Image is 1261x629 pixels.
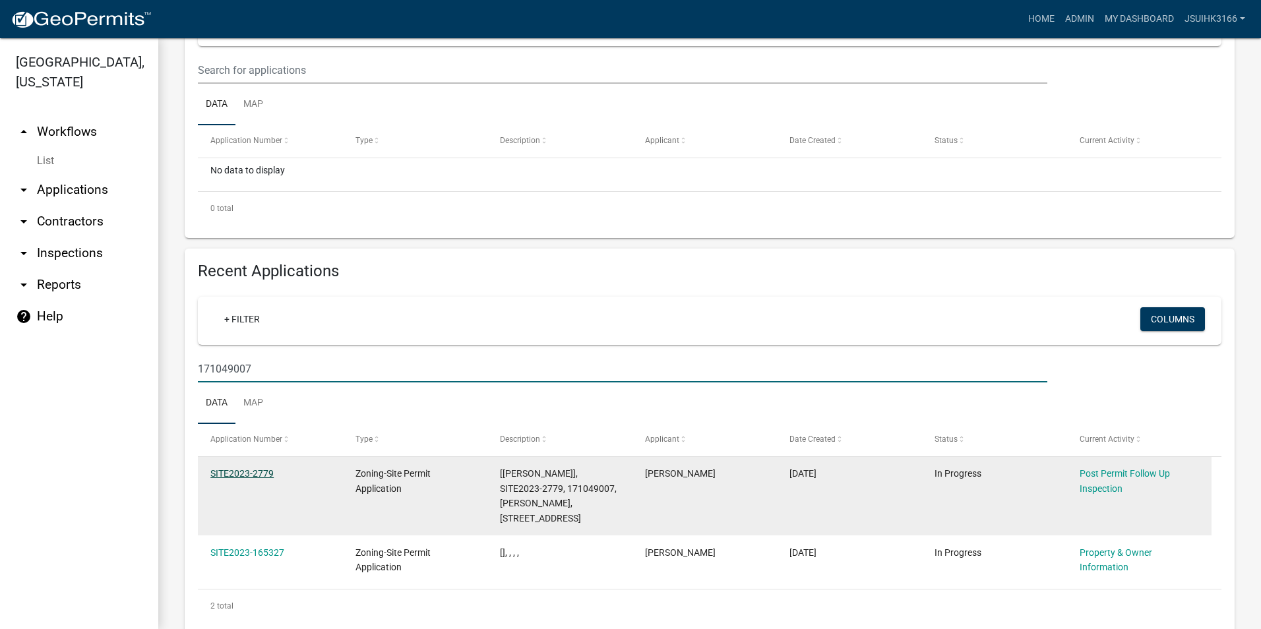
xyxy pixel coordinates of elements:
span: Description [500,136,540,145]
span: [Jeff Rusness], SITE2023-2779, 171049007, ADAM PEDERSON, 13396 PEARL LAKE DR [500,468,617,524]
i: arrow_drop_down [16,214,32,229]
span: Application Number [210,136,282,145]
i: help [16,309,32,324]
span: Zoning-Site Permit Application [355,468,431,494]
span: Applicant [645,136,679,145]
span: Zoning-Site Permit Application [355,547,431,573]
h4: Recent Applications [198,262,1221,281]
input: Search for applications [198,57,1047,84]
span: Description [500,434,540,444]
a: Jsuihk3166 [1179,7,1250,32]
div: No data to display [198,158,1221,191]
datatable-header-cell: Description [487,125,632,157]
button: Columns [1140,307,1205,331]
i: arrow_drop_down [16,277,32,293]
span: 08/26/2023 [789,547,816,558]
span: Type [355,434,373,444]
span: Applicant [645,434,679,444]
a: Map [235,84,271,126]
span: Status [935,434,958,444]
datatable-header-cell: Application Number [198,424,343,456]
span: In Progress [935,468,981,479]
a: SITE2023-165327 [210,547,284,558]
span: Current Activity [1080,434,1134,444]
a: + Filter [214,307,270,331]
a: Data [198,382,235,425]
datatable-header-cell: Description [487,424,632,456]
datatable-header-cell: Date Created [777,424,922,456]
datatable-header-cell: Applicant [632,424,778,456]
span: In Progress [935,547,981,558]
div: 2 total [198,589,1221,622]
datatable-header-cell: Type [343,424,488,456]
a: Property & Owner Information [1080,547,1152,573]
a: SITE2023-2779 [210,468,274,479]
span: Application Number [210,434,282,444]
datatable-header-cell: Date Created [777,125,922,157]
datatable-header-cell: Type [343,125,488,157]
datatable-header-cell: Current Activity [1066,125,1212,157]
span: Date Created [789,136,836,145]
i: arrow_drop_up [16,124,32,140]
i: arrow_drop_down [16,182,32,198]
datatable-header-cell: Status [922,125,1067,157]
span: Type [355,136,373,145]
datatable-header-cell: Application Number [198,125,343,157]
span: Adam pederson [645,468,716,479]
input: Search for applications [198,355,1047,382]
div: 0 total [198,192,1221,225]
datatable-header-cell: Status [922,424,1067,456]
span: 09/07/2023 [789,468,816,479]
datatable-header-cell: Applicant [632,125,778,157]
a: Admin [1060,7,1099,32]
span: Status [935,136,958,145]
datatable-header-cell: Current Activity [1066,424,1212,456]
a: Map [235,382,271,425]
span: Adam pederson [645,547,716,558]
a: My Dashboard [1099,7,1179,32]
a: Post Permit Follow Up Inspection [1080,468,1170,494]
span: Date Created [789,434,836,444]
span: [], , , , [500,547,519,558]
a: Data [198,84,235,126]
a: Home [1023,7,1060,32]
span: Current Activity [1080,136,1134,145]
i: arrow_drop_down [16,245,32,261]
